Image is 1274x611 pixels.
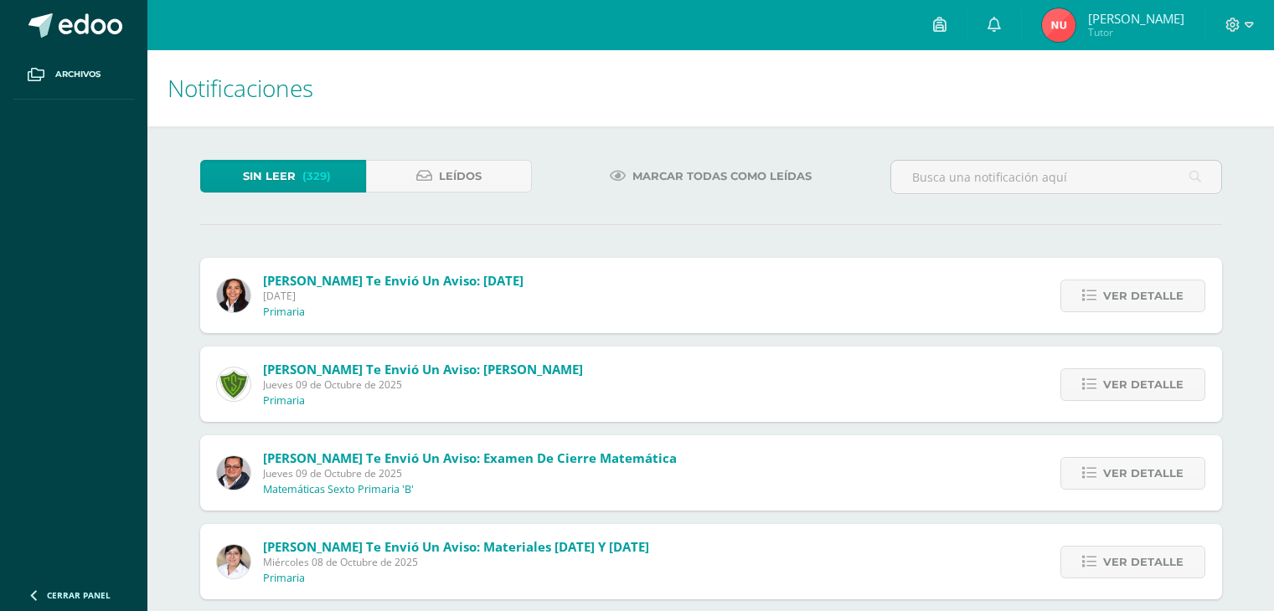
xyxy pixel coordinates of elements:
[13,50,134,100] a: Archivos
[217,367,250,401] img: 6f5ff69043559128dc4baf9e9c0f15a0.png
[632,161,812,192] span: Marcar todas como leídas
[263,394,305,408] p: Primaria
[217,279,250,312] img: a06024179dba9039476aa43df9e4b8c8.png
[263,361,583,377] span: [PERSON_NAME] te envió un aviso: [PERSON_NAME]
[263,305,305,319] p: Primaria
[302,161,331,192] span: (329)
[263,449,677,466] span: [PERSON_NAME] te envió un aviso: Examen de cierre Matemática
[243,161,296,192] span: Sin leer
[263,538,649,555] span: [PERSON_NAME] te envió un aviso: Materiales [DATE] y [DATE]
[1088,10,1184,27] span: [PERSON_NAME]
[1103,369,1184,400] span: Ver detalle
[55,68,101,81] span: Archivos
[1088,25,1184,39] span: Tutor
[1103,458,1184,489] span: Ver detalle
[217,545,250,578] img: 4074e4aec8af62734b518a95961417a1.png
[1042,8,1075,42] img: 24a4c60ad7f3cd3290ccb7391c450581.png
[263,272,524,289] span: [PERSON_NAME] te envió un aviso: [DATE]
[1103,547,1184,578] span: Ver detalle
[263,377,583,392] span: Jueves 09 de Octubre de 2025
[891,161,1221,193] input: Busca una notificación aquí
[200,160,366,193] a: Sin leer(329)
[263,483,414,496] p: Matemáticas Sexto Primaria 'B'
[263,466,677,480] span: Jueves 09 de Octubre de 2025
[217,456,250,490] img: 384b1a00fd073b771aca96a60efb2c16.png
[263,555,649,569] span: Miércoles 08 de Octubre de 2025
[1103,280,1184,311] span: Ver detalle
[589,160,833,193] a: Marcar todas como leídas
[366,160,532,193] a: Leídos
[263,572,305,585] p: Primaria
[439,161,482,192] span: Leídos
[263,289,524,303] span: [DATE]
[168,72,313,104] span: Notificaciones
[47,589,111,601] span: Cerrar panel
